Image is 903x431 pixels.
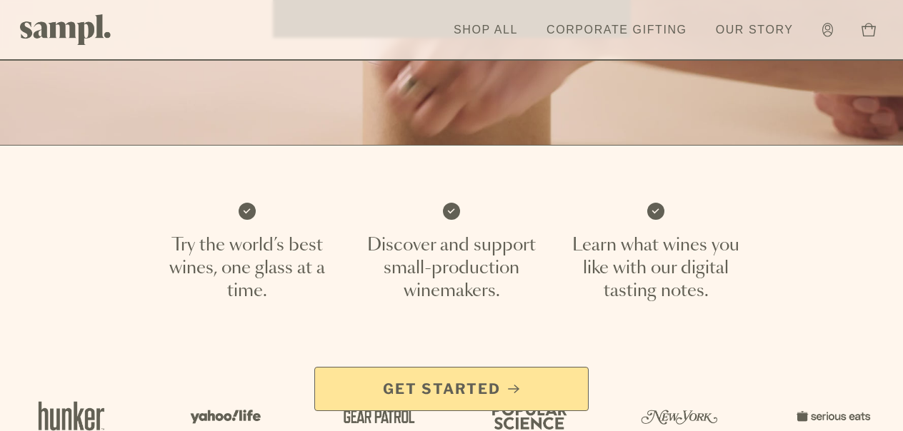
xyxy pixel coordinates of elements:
[709,14,801,46] a: Our Story
[162,234,332,303] p: Try the world’s best wines, one glass at a time.
[446,14,525,46] a: Shop All
[383,379,501,399] span: Get Started
[539,14,694,46] a: Corporate Gifting
[20,14,111,45] img: Sampl logo
[571,234,741,303] p: Learn what wines you like with our digital tasting notes.
[314,367,589,411] a: Get Started
[366,234,537,303] p: Discover and support small-production winemakers.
